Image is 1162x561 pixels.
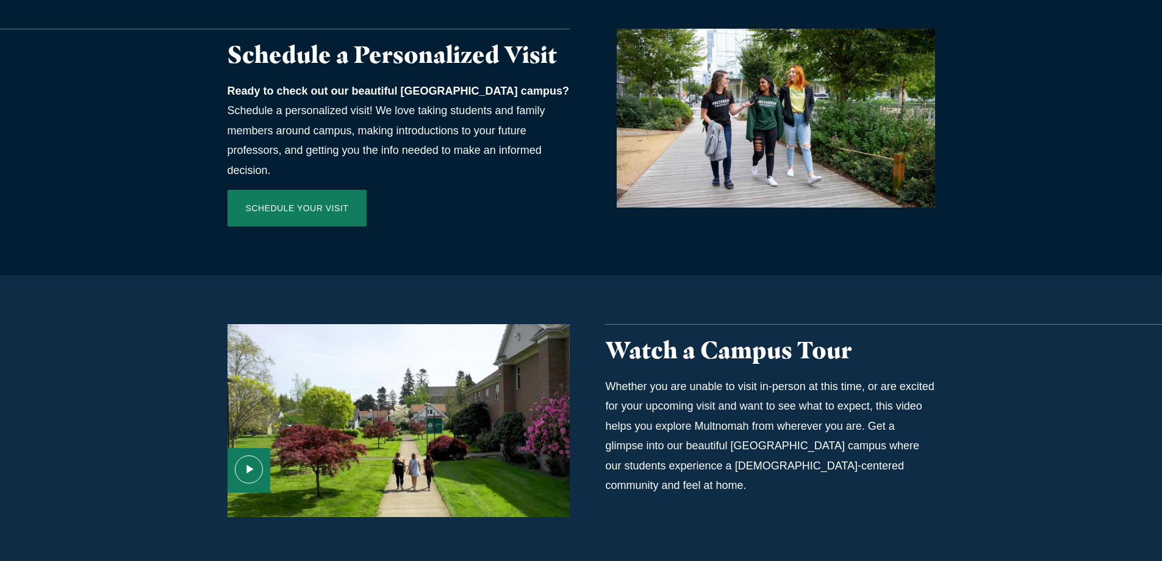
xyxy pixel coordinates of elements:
[592,29,934,208] a: Students walking in Portland near Multnomah Campus
[606,336,935,364] h3: Watch a Campus Tour
[228,324,570,517] a: Campus Tour
[228,41,570,69] h3: Schedule a Personalized Visit
[617,29,934,208] img: 2022_JUNIOR_SEARCH_banner
[228,85,569,97] strong: Ready to check out our beautiful [GEOGRAPHIC_DATA] campus?
[606,377,935,495] p: Whether you are unable to visit in-person at this time, or are excited for your upcoming visit an...
[228,81,570,180] p: Schedule a personalized visit! We love taking students and family members around campus, making i...
[228,190,367,226] a: Schedule Your Visit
